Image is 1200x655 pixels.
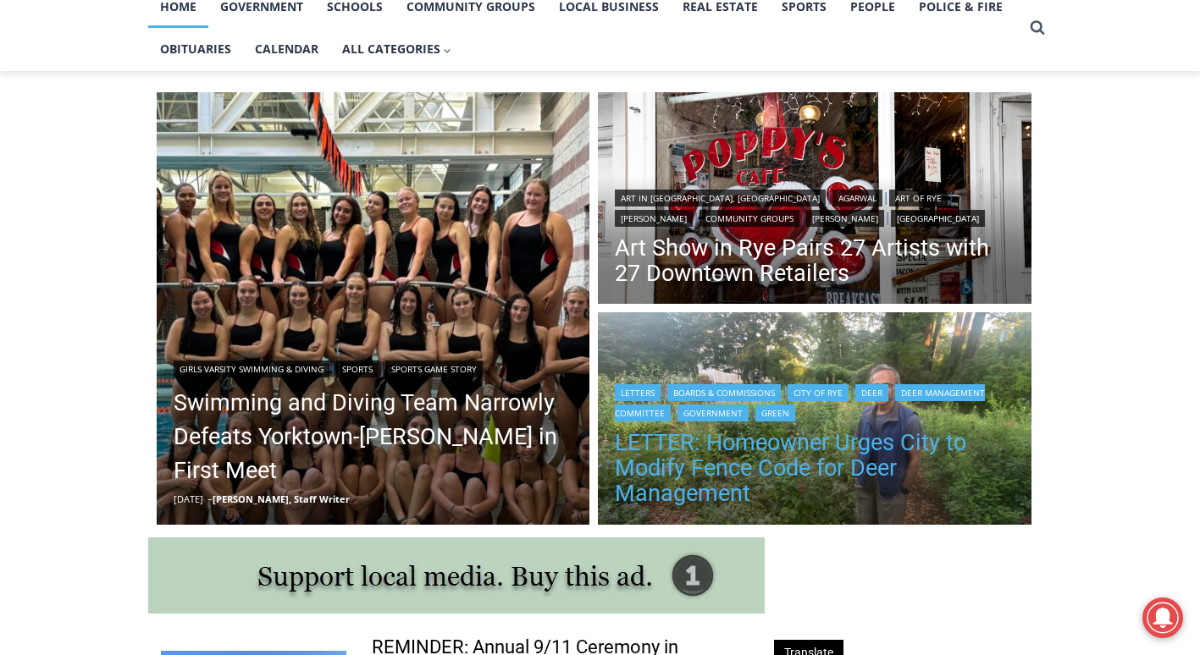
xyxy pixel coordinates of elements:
a: Green [755,405,795,421]
a: [GEOGRAPHIC_DATA] [891,210,985,227]
time: [DATE] [174,493,203,505]
a: Art in [GEOGRAPHIC_DATA], [GEOGRAPHIC_DATA] [615,190,826,206]
a: [PERSON_NAME] [615,210,693,227]
a: Boards & Commissions [667,384,781,401]
a: Intern @ [DOMAIN_NAME] [407,164,821,211]
a: Read More Swimming and Diving Team Narrowly Defeats Yorktown-Somers in First Meet [157,92,590,526]
a: Agarwal [832,190,882,206]
a: City of Rye [788,384,849,401]
button: View Search Form [1022,13,1053,43]
a: Read More Art Show in Rye Pairs 27 Artists with 27 Downtown Retailers [598,92,1031,309]
img: (PHOTO: The 2024 Rye - Rye Neck - Blind Brook Varsity Swimming Team.) [157,92,590,526]
div: | | | | | | [615,381,1015,421]
a: Community Groups [700,210,799,227]
img: (PHOTO: Shankar Narayan in his native plant perennial garden on Manursing Way in Rye on Sunday, S... [598,312,1031,529]
span: Open Tues. - Sun. [PHONE_NUMBER] [5,174,166,239]
span: Intern @ [DOMAIN_NAME] [443,168,785,206]
a: [PERSON_NAME], Staff Writer [213,493,350,505]
div: "...watching a master [PERSON_NAME] chef prepare an omakase meal is fascinating dinner theater an... [174,106,249,202]
a: Art of Rye [889,190,948,206]
a: Government [677,405,749,421]
div: "At the 10am stand-up meeting, each intern gets a chance to take [PERSON_NAME] and the other inte... [428,1,800,164]
a: Art Show in Rye Pairs 27 Artists with 27 Downtown Retailers [615,235,1015,286]
a: Open Tues. - Sun. [PHONE_NUMBER] [1,170,170,211]
img: support local media, buy this ad [148,537,765,614]
div: | | [174,357,573,377]
a: Deer [855,384,888,401]
a: Sports Game Story [385,361,483,377]
div: | | | | | | [615,186,1015,227]
a: Read More LETTER: Homeowner Urges City to Modify Fence Code for Deer Management [598,312,1031,529]
span: – [207,493,213,505]
img: (PHOTO: Poppy's Cafe. The window of this beloved Rye staple is painted for different events throu... [598,92,1031,309]
a: Obituaries [148,28,243,70]
a: Letters [615,384,661,401]
a: [PERSON_NAME] [806,210,884,227]
button: Child menu of All Categories [330,28,464,70]
a: Sports [336,361,379,377]
a: Swimming and Diving Team Narrowly Defeats Yorktown-[PERSON_NAME] in First Meet [174,386,573,487]
a: Girls Varsity Swimming & Diving [174,361,329,377]
a: Calendar [243,28,330,70]
a: LETTER: Homeowner Urges City to Modify Fence Code for Deer Management [615,430,1015,506]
